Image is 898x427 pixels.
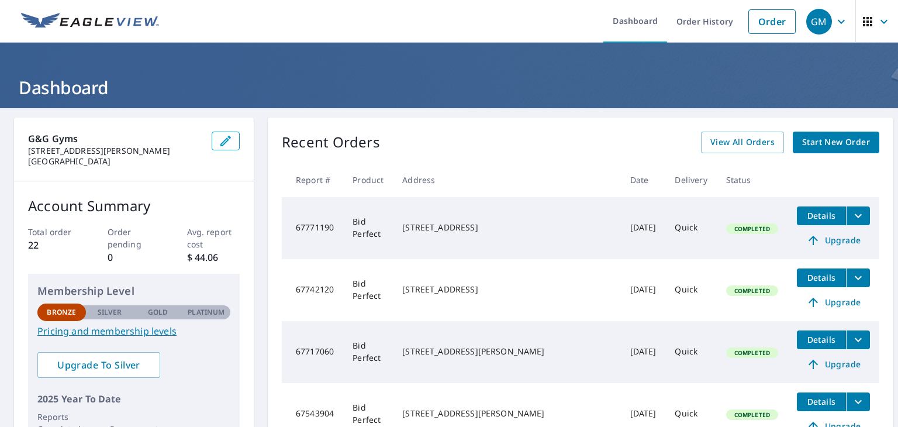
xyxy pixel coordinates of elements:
[797,355,870,374] a: Upgrade
[665,197,716,259] td: Quick
[282,259,343,321] td: 67742120
[28,132,202,146] p: G&G Gyms
[665,321,716,383] td: Quick
[748,9,796,34] a: Order
[28,195,240,216] p: Account Summary
[187,250,240,264] p: $ 44.06
[37,283,230,299] p: Membership Level
[665,163,716,197] th: Delivery
[28,238,81,252] p: 22
[804,357,863,371] span: Upgrade
[804,295,863,309] span: Upgrade
[727,349,777,357] span: Completed
[804,210,839,221] span: Details
[402,222,611,233] div: [STREET_ADDRESS]
[343,197,393,259] td: Bid Perfect
[665,259,716,321] td: Quick
[621,197,666,259] td: [DATE]
[282,321,343,383] td: 67717060
[804,396,839,407] span: Details
[402,346,611,357] div: [STREET_ADDRESS][PERSON_NAME]
[28,146,202,156] p: [STREET_ADDRESS][PERSON_NAME]
[98,307,122,318] p: Silver
[14,75,884,99] h1: Dashboard
[797,293,870,312] a: Upgrade
[148,307,168,318] p: Gold
[727,225,777,233] span: Completed
[393,163,620,197] th: Address
[28,156,202,167] p: [GEOGRAPHIC_DATA]
[37,392,230,406] p: 2025 Year To Date
[846,206,870,225] button: filesDropdownBtn-67771190
[282,163,343,197] th: Report #
[797,392,846,411] button: detailsBtn-67543904
[701,132,784,153] a: View All Orders
[402,408,611,419] div: [STREET_ADDRESS][PERSON_NAME]
[797,268,846,287] button: detailsBtn-67742120
[717,163,788,197] th: Status
[846,392,870,411] button: filesDropdownBtn-67543904
[108,226,161,250] p: Order pending
[727,411,777,419] span: Completed
[47,307,76,318] p: Bronze
[804,233,863,247] span: Upgrade
[343,163,393,197] th: Product
[37,324,230,338] a: Pricing and membership levels
[282,197,343,259] td: 67771190
[47,359,151,371] span: Upgrade To Silver
[797,231,870,250] a: Upgrade
[793,132,879,153] a: Start New Order
[621,321,666,383] td: [DATE]
[727,287,777,295] span: Completed
[21,13,159,30] img: EV Logo
[806,9,832,35] div: GM
[343,321,393,383] td: Bid Perfect
[187,226,240,250] p: Avg. report cost
[797,206,846,225] button: detailsBtn-67771190
[188,307,224,318] p: Platinum
[621,259,666,321] td: [DATE]
[621,163,666,197] th: Date
[282,132,380,153] p: Recent Orders
[343,259,393,321] td: Bid Perfect
[402,284,611,295] div: [STREET_ADDRESS]
[37,352,160,378] a: Upgrade To Silver
[846,330,870,349] button: filesDropdownBtn-67717060
[28,226,81,238] p: Total order
[108,250,161,264] p: 0
[804,334,839,345] span: Details
[804,272,839,283] span: Details
[797,330,846,349] button: detailsBtn-67717060
[802,135,870,150] span: Start New Order
[846,268,870,287] button: filesDropdownBtn-67742120
[710,135,775,150] span: View All Orders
